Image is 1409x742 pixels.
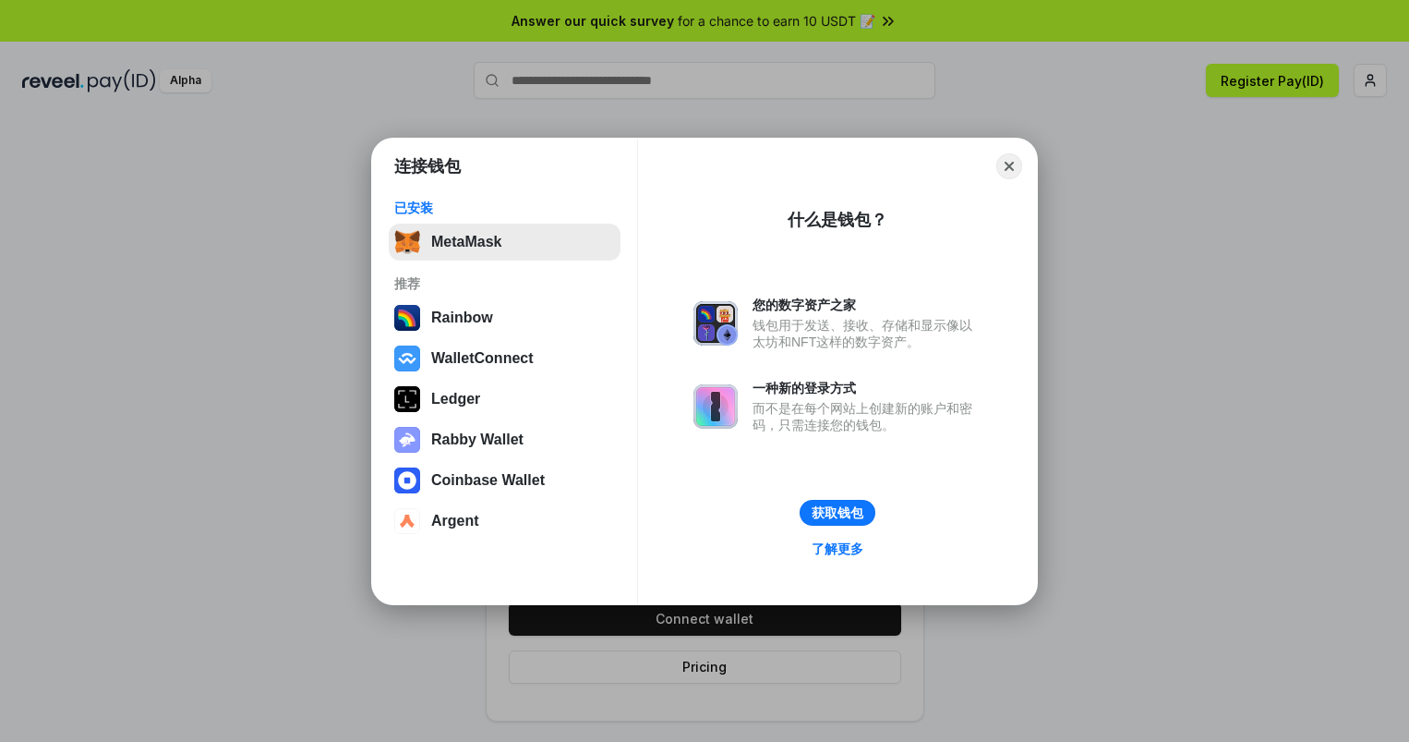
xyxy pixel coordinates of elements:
img: svg+xml,%3Csvg%20xmlns%3D%22http%3A%2F%2Fwww.w3.org%2F2000%2Fsvg%22%20fill%3D%22none%22%20viewBox... [693,384,738,429]
img: svg+xml,%3Csvg%20xmlns%3D%22http%3A%2F%2Fwww.w3.org%2F2000%2Fsvg%22%20fill%3D%22none%22%20viewBox... [693,301,738,346]
button: 获取钱包 [800,500,875,526]
button: Ledger [389,381,620,418]
button: Rabby Wallet [389,421,620,458]
img: svg+xml,%3Csvg%20xmlns%3D%22http%3A%2F%2Fwww.w3.org%2F2000%2Fsvg%22%20width%3D%2228%22%20height%3... [394,386,420,412]
div: 已安装 [394,200,615,216]
a: 了解更多 [801,537,874,561]
div: WalletConnect [431,350,534,367]
div: 而不是在每个网站上创建新的账户和密码，只需连接您的钱包。 [753,400,981,433]
div: 什么是钱包？ [788,209,887,231]
button: Argent [389,503,620,540]
div: Ledger [431,391,480,407]
button: WalletConnect [389,340,620,377]
img: svg+xml,%3Csvg%20xmlns%3D%22http%3A%2F%2Fwww.w3.org%2F2000%2Fsvg%22%20fill%3D%22none%22%20viewBox... [394,427,420,453]
div: 推荐 [394,275,615,292]
button: Close [996,153,1022,179]
button: Rainbow [389,299,620,336]
img: svg+xml,%3Csvg%20width%3D%2228%22%20height%3D%2228%22%20viewBox%3D%220%200%2028%2028%22%20fill%3D... [394,468,420,493]
h1: 连接钱包 [394,155,461,177]
button: Coinbase Wallet [389,462,620,499]
div: 获取钱包 [812,505,863,521]
img: svg+xml,%3Csvg%20width%3D%2228%22%20height%3D%2228%22%20viewBox%3D%220%200%2028%2028%22%20fill%3D... [394,508,420,534]
div: 您的数字资产之家 [753,297,981,313]
div: 一种新的登录方式 [753,380,981,396]
div: Coinbase Wallet [431,472,545,489]
div: Rainbow [431,310,493,326]
img: svg+xml,%3Csvg%20width%3D%2228%22%20height%3D%2228%22%20viewBox%3D%220%200%2028%2028%22%20fill%3D... [394,346,420,371]
img: svg+xml,%3Csvg%20fill%3D%22none%22%20height%3D%2233%22%20viewBox%3D%220%200%2035%2033%22%20width%... [394,229,420,255]
div: Rabby Wallet [431,432,524,448]
div: Argent [431,513,479,529]
button: MetaMask [389,224,620,261]
div: 了解更多 [812,541,863,557]
div: 钱包用于发送、接收、存储和显示像以太坊和NFT这样的数字资产。 [753,317,981,350]
div: MetaMask [431,234,501,250]
img: svg+xml,%3Csvg%20width%3D%22120%22%20height%3D%22120%22%20viewBox%3D%220%200%20120%20120%22%20fil... [394,305,420,331]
